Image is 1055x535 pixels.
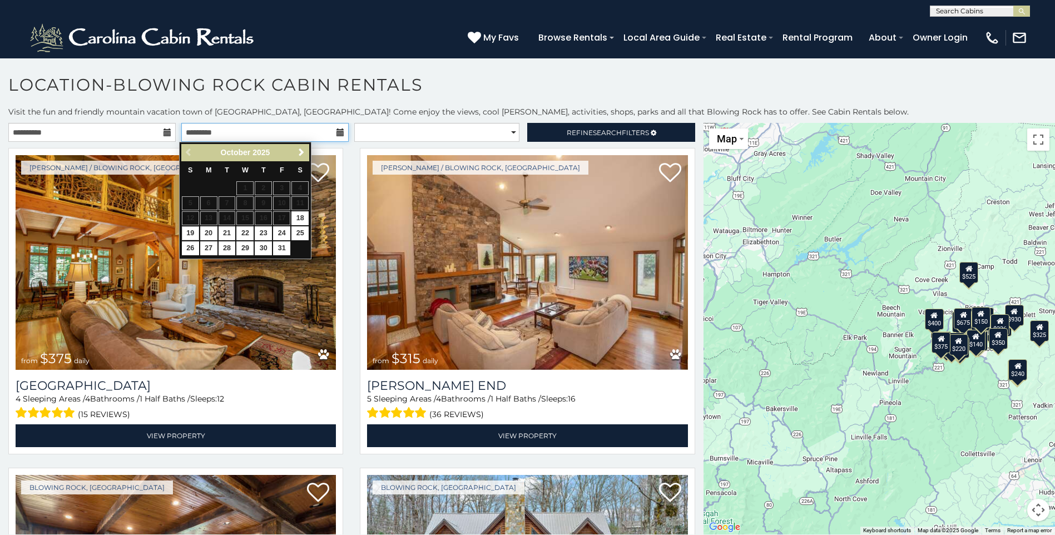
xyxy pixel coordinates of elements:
a: View Property [367,424,687,447]
span: $315 [392,350,420,366]
a: 23 [255,226,272,240]
a: Owner Login [907,28,973,47]
span: Next [297,148,306,157]
a: Blowing Rock, [GEOGRAPHIC_DATA] [21,480,173,494]
a: 31 [273,241,290,255]
span: Wednesday [242,166,249,174]
span: Saturday [298,166,302,174]
button: Keyboard shortcuts [863,527,911,534]
a: 22 [236,226,254,240]
a: [PERSON_NAME] / Blowing Rock, [GEOGRAPHIC_DATA] [373,161,588,175]
span: 5 [367,394,372,404]
div: $400 [925,309,944,330]
a: Rental Program [777,28,858,47]
a: Open this area in Google Maps (opens a new window) [706,520,743,534]
span: Friday [280,166,284,174]
div: $165 [946,333,965,354]
a: Next [294,146,308,160]
a: 18 [291,211,309,225]
span: 4 [85,394,90,404]
span: from [373,356,389,365]
img: mail-regular-white.png [1012,30,1027,46]
a: Blowing Rock, [GEOGRAPHIC_DATA] [373,480,524,494]
button: Change map style [709,128,748,149]
img: Moss End [367,155,687,370]
span: October [221,148,251,157]
div: $315 [952,311,970,333]
span: Map data ©2025 Google [918,527,978,533]
a: Browse Rentals [533,28,613,47]
a: Add to favorites [659,482,681,505]
a: View Property [16,424,336,447]
a: 25 [291,226,309,240]
span: daily [74,356,90,365]
a: Report a map error [1007,527,1052,533]
div: $240 [1008,359,1027,380]
a: 29 [236,241,254,255]
div: $226 [990,314,1009,335]
h3: Mountain Song Lodge [16,378,336,393]
a: 19 [182,226,199,240]
div: $525 [959,262,978,283]
a: Terms (opens in new tab) [985,527,1000,533]
a: [PERSON_NAME] End [367,378,687,393]
a: [PERSON_NAME] / Blowing Rock, [GEOGRAPHIC_DATA] [21,161,237,175]
span: Refine Filters [567,128,649,137]
img: phone-regular-white.png [984,30,1000,46]
a: Moss End from $315 daily [367,155,687,370]
div: $140 [967,330,985,351]
span: from [21,356,38,365]
div: $350 [989,328,1008,349]
span: My Favs [483,31,519,44]
a: 24 [273,226,290,240]
span: 16 [568,394,576,404]
div: Sleeping Areas / Bathrooms / Sleeps: [16,393,336,422]
img: Mountain Song Lodge [16,155,336,370]
h3: Moss End [367,378,687,393]
span: Monday [206,166,212,174]
div: Sleeping Areas / Bathrooms / Sleeps: [367,393,687,422]
span: 1 Half Baths / [140,394,190,404]
a: Real Estate [710,28,772,47]
a: Add to favorites [307,482,329,505]
a: [GEOGRAPHIC_DATA] [16,378,336,393]
span: Thursday [261,166,266,174]
a: About [863,28,902,47]
button: Toggle fullscreen view [1027,128,1049,151]
a: Local Area Guide [618,28,705,47]
a: 20 [200,226,217,240]
img: Google [706,520,743,534]
a: Add to favorites [659,162,681,185]
div: $220 [949,334,968,355]
a: 28 [219,241,236,255]
button: Map camera controls [1027,499,1049,521]
div: $140 [969,330,988,351]
div: $675 [954,308,973,329]
span: 1 Half Baths / [491,394,541,404]
span: 12 [217,394,224,404]
a: 30 [255,241,272,255]
span: (36 reviews) [429,407,484,422]
div: $345 [950,337,969,358]
a: 26 [182,241,199,255]
a: My Favs [468,31,522,45]
span: $375 [40,350,72,366]
div: $930 [1005,305,1024,326]
div: $150 [971,307,990,328]
span: 4 [436,394,441,404]
span: Sunday [188,166,192,174]
a: 21 [219,226,236,240]
div: $375 [932,332,950,353]
span: Tuesday [225,166,229,174]
span: 2025 [252,148,270,157]
div: $325 [1030,320,1049,341]
span: 4 [16,394,21,404]
span: Search [593,128,622,137]
span: Map [717,133,737,145]
div: $299 [992,315,1011,336]
img: White-1-2.png [28,21,259,55]
a: RefineSearchFilters [527,123,695,142]
span: (15 reviews) [78,407,130,422]
a: Mountain Song Lodge from $375 daily [16,155,336,370]
a: Add to favorites [307,162,329,185]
